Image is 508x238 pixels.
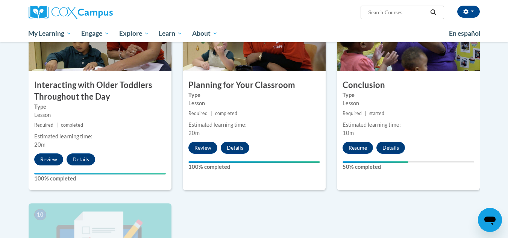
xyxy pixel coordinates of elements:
[183,79,326,91] h3: Planning for Your Classroom
[34,122,53,128] span: Required
[34,103,166,111] label: Type
[29,6,113,19] img: Cox Campus
[34,141,45,148] span: 20m
[29,79,171,103] h3: Interacting with Older Toddlers Throughout the Day
[17,25,491,42] div: Main menu
[34,174,166,183] label: 100% completed
[369,111,384,116] span: started
[367,8,428,17] input: Search Courses
[34,132,166,141] div: Estimated learning time:
[29,6,171,19] a: Cox Campus
[188,99,320,108] div: Lesson
[343,130,354,136] span: 10m
[159,29,182,38] span: Learn
[28,29,71,38] span: My Learning
[61,122,83,128] span: completed
[192,29,218,38] span: About
[343,111,362,116] span: Required
[376,142,405,154] button: Details
[343,163,474,171] label: 50% completed
[34,173,166,174] div: Your progress
[449,29,481,37] span: En español
[188,142,217,154] button: Review
[24,25,77,42] a: My Learning
[365,111,366,116] span: |
[188,121,320,129] div: Estimated learning time:
[188,163,320,171] label: 100% completed
[478,208,502,232] iframe: Button to launch messaging window
[343,121,474,129] div: Estimated learning time:
[56,122,58,128] span: |
[76,25,114,42] a: Engage
[343,99,474,108] div: Lesson
[211,111,212,116] span: |
[457,6,480,18] button: Account Settings
[81,29,109,38] span: Engage
[188,111,208,116] span: Required
[428,8,439,17] button: Search
[67,153,95,165] button: Details
[215,111,237,116] span: completed
[444,26,485,41] a: En español
[114,25,154,42] a: Explore
[34,209,46,220] span: 10
[154,25,187,42] a: Learn
[221,142,249,154] button: Details
[188,161,320,163] div: Your progress
[343,142,373,154] button: Resume
[337,79,480,91] h3: Conclusion
[343,161,408,163] div: Your progress
[119,29,149,38] span: Explore
[34,153,63,165] button: Review
[187,25,223,42] a: About
[188,130,200,136] span: 20m
[188,91,320,99] label: Type
[34,111,166,119] div: Lesson
[343,91,474,99] label: Type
